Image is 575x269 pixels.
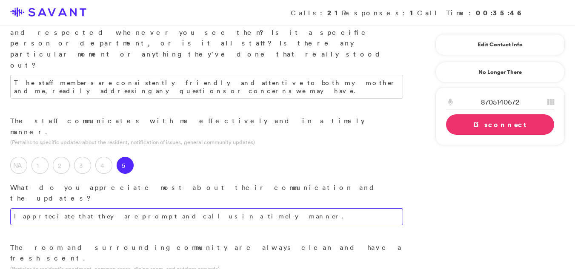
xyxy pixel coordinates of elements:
p: The staff communicates with me effectively and in a timely manner. [10,116,403,137]
label: 5 [117,157,134,174]
a: Disconnect [446,114,554,135]
a: No Longer There [435,62,565,83]
strong: 21 [327,8,342,17]
p: What do you appreciate most about their communication and the updates? [10,182,403,204]
label: 4 [95,157,112,174]
label: 1 [31,157,49,174]
label: 2 [53,157,70,174]
a: Edit Contact Info [446,38,554,51]
p: (Pertains to specific updates about the resident, notification of issues, general community updates) [10,138,403,146]
label: 3 [74,157,91,174]
p: What is it that the staff do that makes you feel comfortable and respected whenever you see them?... [10,16,403,71]
strong: 00:35:46 [476,8,522,17]
strong: 1 [410,8,417,17]
p: The room and surrounding community are always clean and have a fresh scent. [10,242,403,264]
label: NA [10,157,27,174]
